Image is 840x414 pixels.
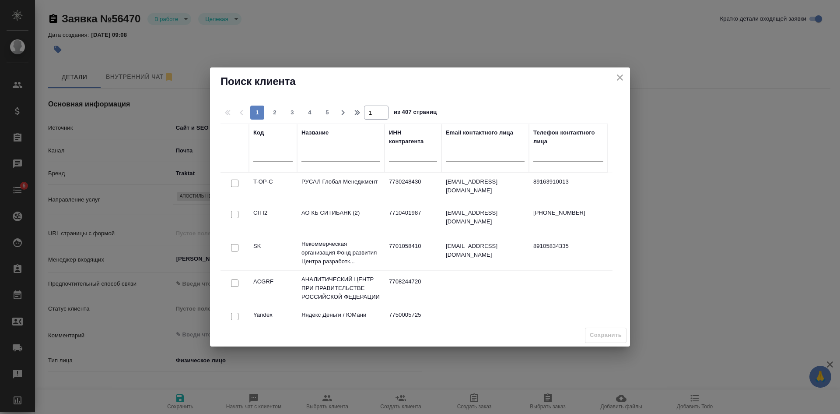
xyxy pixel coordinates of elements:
td: 7701058410 [385,237,441,268]
td: Yandex [249,306,297,337]
td: T-OP-C [249,173,297,204]
p: [PHONE_NUMBER] [533,209,603,217]
p: Некоммерческая организация Фонд развития Центра разработк... [301,240,380,266]
p: Яндекс Деньги / ЮМани [301,311,380,319]
span: 4 [303,108,317,117]
td: 7710401987 [385,204,441,235]
button: 2 [268,106,282,120]
td: SK [249,237,297,268]
button: 5 [320,106,334,120]
p: [EMAIL_ADDRESS][DOMAIN_NAME] [446,209,525,226]
p: АО КБ СИТИБАНК (2) [301,209,380,217]
h2: Поиск клиента [220,74,619,88]
div: Название [301,128,329,137]
td: 7730248430 [385,173,441,204]
span: Выберите клиента [585,328,626,343]
p: [EMAIL_ADDRESS][DOMAIN_NAME] [446,177,525,195]
div: Телефон контактного лица [533,128,603,146]
div: Код [253,128,264,137]
div: Email контактного лица [446,128,513,137]
span: из 407 страниц [394,107,437,120]
td: 7708244720 [385,273,441,304]
button: 4 [303,106,317,120]
span: 5 [320,108,334,117]
td: 7750005725 [385,306,441,337]
td: CITI2 [249,204,297,235]
button: close [613,71,626,84]
p: АНАЛИТИЧЕСКИЙ ЦЕНТР ПРИ ПРАВИТЕЛЬСТВЕ РОССИЙСКОЙ ФЕДЕРАЦИИ [301,275,380,301]
span: 3 [285,108,299,117]
td: ACGRF [249,273,297,304]
button: 3 [285,106,299,120]
p: РУСАЛ Глобал Менеджмент [301,177,380,186]
p: 89105834335 [533,242,603,251]
p: 89163910013 [533,177,603,186]
p: [EMAIL_ADDRESS][DOMAIN_NAME] [446,242,525,259]
div: ИНН контрагента [389,128,437,146]
span: 2 [268,108,282,117]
